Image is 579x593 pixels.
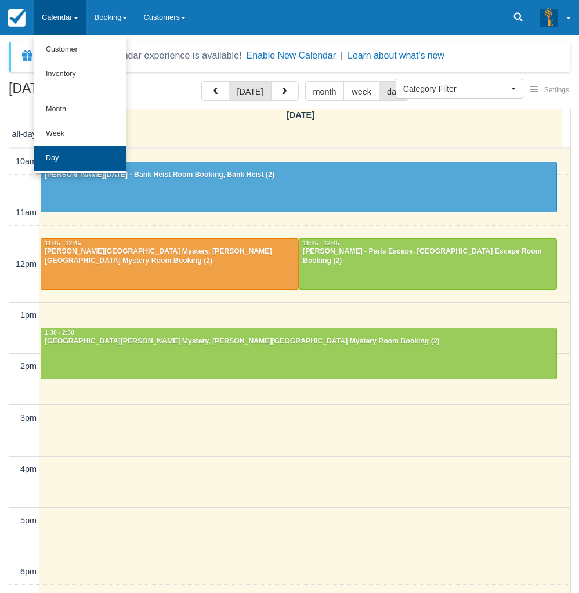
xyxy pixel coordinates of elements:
span: 1:30 - 2:30 [45,330,74,336]
ul: Calendar [34,35,126,174]
a: Customer [34,38,126,62]
a: 11:45 - 12:45[PERSON_NAME] - Paris Escape, [GEOGRAPHIC_DATA] Escape Room Booking (2) [299,238,557,290]
img: checkfront-main-nav-mini-logo.png [8,9,26,27]
a: Inventory [34,62,126,86]
a: Week [34,122,126,146]
button: Category Filter [396,79,523,99]
button: day [379,81,408,101]
span: 1pm [20,310,37,320]
span: 4pm [20,464,37,473]
span: 5pm [20,516,37,525]
button: [DATE] [229,81,271,101]
img: A3 [540,8,558,27]
a: 11:45 - 12:45[PERSON_NAME][GEOGRAPHIC_DATA] Mystery, [PERSON_NAME][GEOGRAPHIC_DATA] Mystery Room ... [41,238,299,290]
a: Day [34,146,126,171]
span: 3pm [20,413,37,422]
a: 10:15 - 11:15[PERSON_NAME][DATE] - Bank Heist Room Booking, Bank Heist (2) [41,162,557,213]
span: Category Filter [403,83,508,95]
button: Enable New Calendar [247,50,336,62]
div: [PERSON_NAME][DATE] - Bank Heist Room Booking, Bank Heist (2) [44,171,553,180]
span: 11:45 - 12:45 [45,240,81,247]
span: | [341,50,343,60]
span: Settings [544,86,569,94]
a: Month [34,97,126,122]
a: 1:30 - 2:30[GEOGRAPHIC_DATA][PERSON_NAME] Mystery, [PERSON_NAME][GEOGRAPHIC_DATA] Mystery Room Bo... [41,328,557,379]
h2: [DATE] [9,81,155,103]
a: Learn about what's new [348,50,444,60]
button: month [305,81,345,101]
span: 10am [16,157,37,166]
span: [DATE] [287,110,314,120]
button: Settings [523,82,576,99]
span: 2pm [20,361,37,371]
span: 6pm [20,567,37,576]
div: [PERSON_NAME][GEOGRAPHIC_DATA] Mystery, [PERSON_NAME][GEOGRAPHIC_DATA] Mystery Room Booking (2) [44,247,295,266]
div: A new Booking Calendar experience is available! [39,49,242,63]
div: [PERSON_NAME] - Paris Escape, [GEOGRAPHIC_DATA] Escape Room Booking (2) [302,247,553,266]
div: [GEOGRAPHIC_DATA][PERSON_NAME] Mystery, [PERSON_NAME][GEOGRAPHIC_DATA] Mystery Room Booking (2) [44,337,553,346]
span: all-day [12,129,37,139]
span: 11:45 - 12:45 [303,240,339,247]
button: week [343,81,379,101]
span: 12pm [16,259,37,269]
span: 11am [16,208,37,217]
